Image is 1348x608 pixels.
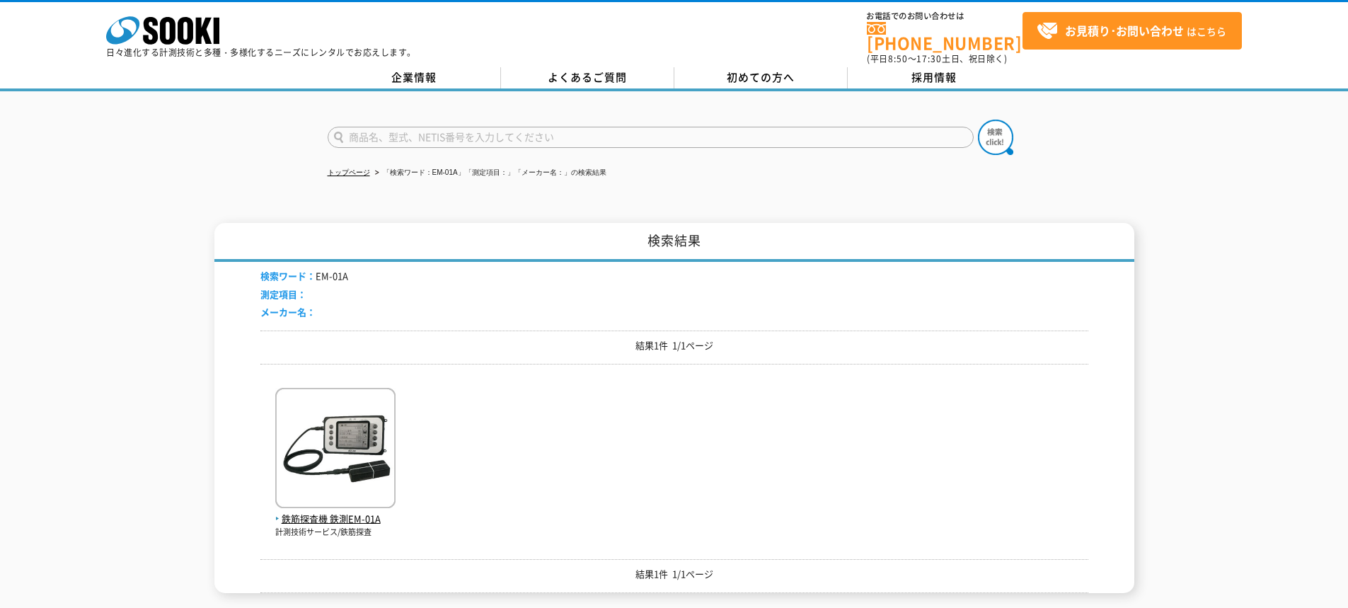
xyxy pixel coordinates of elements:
[106,48,416,57] p: 日々進化する計測技術と多種・多様化するニーズにレンタルでお応えします。
[260,287,306,301] span: 測定項目：
[867,12,1022,21] span: お電話でのお問い合わせは
[978,120,1013,155] img: btn_search.png
[275,512,396,527] span: 鉄筋探査機 鉄測EM-01A
[501,67,674,88] a: よくあるご質問
[848,67,1021,88] a: 採用情報
[328,168,370,176] a: トップページ
[275,497,396,527] a: 鉄筋探査機 鉄測EM-01A
[275,527,396,539] p: 計測技術サービス/鉄筋探査
[674,67,848,88] a: 初めての方へ
[260,338,1088,353] p: 結果1件 1/1ページ
[214,223,1134,262] h1: 検索結果
[888,52,908,65] span: 8:50
[1022,12,1242,50] a: お見積り･お問い合わせはこちら
[260,269,316,282] span: 検索ワード：
[328,127,974,148] input: 商品名、型式、NETIS番号を入力してください
[260,305,316,319] span: メーカー名：
[727,69,795,85] span: 初めての方へ
[1065,22,1184,39] strong: お見積り･お問い合わせ
[328,67,501,88] a: 企業情報
[1037,21,1226,42] span: はこちら
[260,567,1088,582] p: 結果1件 1/1ページ
[867,22,1022,51] a: [PHONE_NUMBER]
[916,52,942,65] span: 17:30
[260,269,348,284] li: EM-01A
[275,388,396,512] img: 鉄測EM-01A
[372,166,606,180] li: 「検索ワード：EM-01A」「測定項目：」「メーカー名：」の検索結果
[867,52,1007,65] span: (平日 ～ 土日、祝日除く)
